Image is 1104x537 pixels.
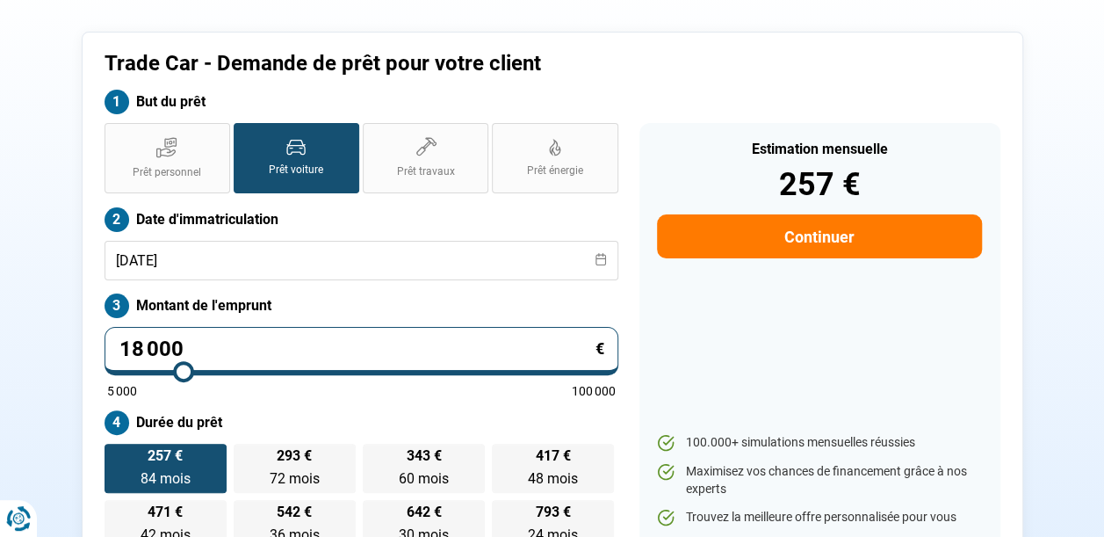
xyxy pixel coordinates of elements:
label: Montant de l'emprunt [105,294,618,318]
span: Prêt travaux [397,164,455,179]
h1: Trade Car - Demande de prêt pour votre client [105,51,771,76]
span: Prêt énergie [527,163,583,178]
div: 257 € [657,169,981,200]
label: But du prêt [105,90,618,114]
label: Date d'immatriculation [105,207,618,232]
span: 84 mois [141,470,191,487]
li: Maximisez vos chances de financement grâce à nos experts [657,463,981,497]
span: 257 € [148,449,183,463]
span: 417 € [536,449,571,463]
span: 471 € [148,505,183,519]
li: 100.000+ simulations mensuelles réussies [657,434,981,452]
label: Durée du prêt [105,410,618,435]
input: jj/mm/aaaa [105,241,618,280]
span: 5 000 [107,385,137,397]
button: Continuer [657,214,981,258]
span: 60 mois [399,470,449,487]
span: 642 € [407,505,442,519]
span: Prêt personnel [133,165,201,180]
span: 542 € [277,505,312,519]
li: Trouvez la meilleure offre personnalisée pour vous [657,509,981,526]
span: 100 000 [572,385,616,397]
span: 293 € [277,449,312,463]
span: 72 mois [270,470,320,487]
span: 793 € [536,505,571,519]
span: Prêt voiture [269,163,323,178]
span: 343 € [407,449,442,463]
div: Estimation mensuelle [657,142,981,156]
span: € [595,341,604,357]
span: 48 mois [528,470,578,487]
